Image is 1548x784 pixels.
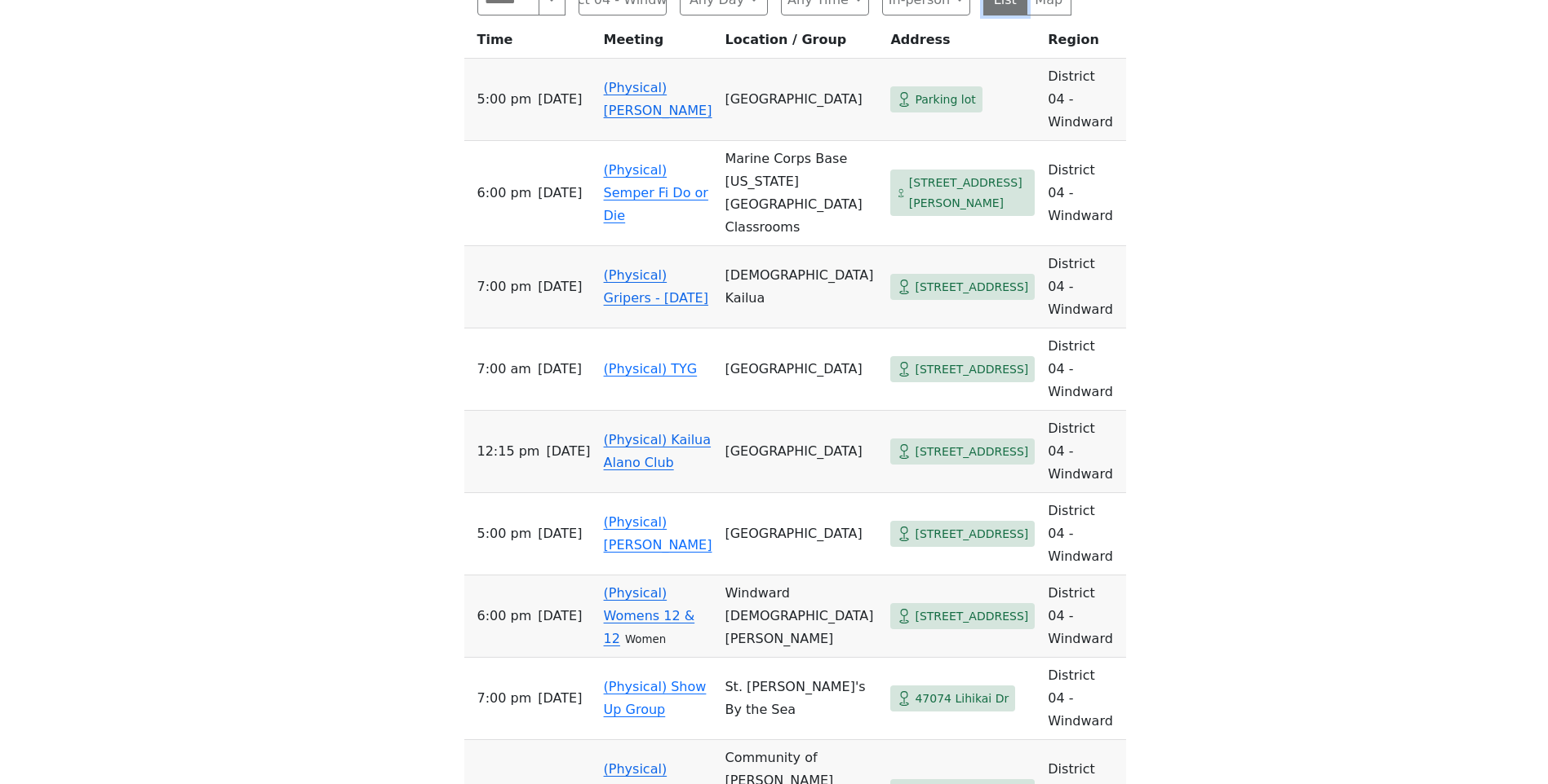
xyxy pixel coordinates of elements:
td: Windward [DEMOGRAPHIC_DATA][PERSON_NAME] [718,575,884,658]
td: District 04 - Windward [1041,328,1126,411]
a: (Physical) Womens 12 & 12 [604,585,695,646]
td: [DEMOGRAPHIC_DATA] Kailua [718,246,884,328]
td: District 04 - Windward [1041,59,1126,141]
a: (Physical) [PERSON_NAME] [604,514,712,553]
span: 12:15 PM [477,440,540,463]
span: 7:00 AM [477,358,531,381]
td: District 04 - Windward [1041,411,1126,493]
th: Address [884,29,1041,59]
span: 47074 Lihikai Dr [915,689,1009,709]
span: [STREET_ADDRESS] [915,359,1028,380]
span: [DATE] [538,605,582,628]
span: [STREET_ADDRESS] [915,442,1028,462]
a: (Physical) TYG [604,361,698,377]
span: [STREET_ADDRESS] [915,277,1028,297]
span: [DATE] [546,440,590,463]
td: District 04 - Windward [1041,246,1126,328]
span: [DATE] [538,88,582,111]
span: 6:00 PM [477,605,532,628]
span: [DATE] [538,687,582,710]
small: Women [625,633,666,645]
span: 7:00 PM [477,275,532,298]
span: [STREET_ADDRESS] [915,606,1028,627]
span: [DATE] [538,275,582,298]
a: (Physical) Gripers - [DATE] [604,267,708,306]
th: Location / Group [718,29,884,59]
a: (Physical) Show Up Group [604,679,707,717]
span: 5:00 PM [477,88,532,111]
td: District 04 - Windward [1041,658,1126,740]
span: 5:00 PM [477,522,532,545]
td: District 04 - Windward [1041,141,1126,246]
td: District 04 - Windward [1041,493,1126,575]
span: [DATE] [538,182,582,205]
a: (Physical) Kailua Alano Club [604,432,712,470]
span: [STREET_ADDRESS] [915,524,1028,544]
span: [STREET_ADDRESS][PERSON_NAME] [909,173,1029,213]
td: [GEOGRAPHIC_DATA] [718,411,884,493]
th: Time [464,29,597,59]
span: Parking lot [915,90,975,110]
a: (Physical) Semper Fi Do or Die [604,162,708,223]
td: St. [PERSON_NAME]'s By the Sea [718,658,884,740]
th: Meeting [597,29,719,59]
td: District 04 - Windward [1041,575,1126,658]
th: Region [1041,29,1126,59]
td: [GEOGRAPHIC_DATA] [718,59,884,141]
span: [DATE] [538,522,582,545]
a: (Physical) [PERSON_NAME] [604,80,712,118]
td: [GEOGRAPHIC_DATA] [718,328,884,411]
td: [GEOGRAPHIC_DATA] [718,493,884,575]
span: 6:00 PM [477,182,532,205]
span: [DATE] [538,358,582,381]
td: Marine Corps Base [US_STATE][GEOGRAPHIC_DATA] Classrooms [718,141,884,246]
span: 7:00 PM [477,687,532,710]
